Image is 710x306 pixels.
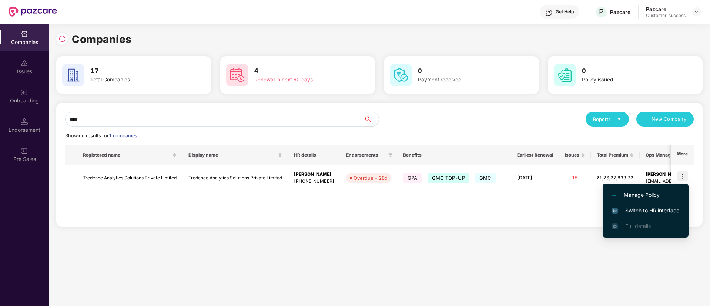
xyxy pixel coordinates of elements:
span: filter [387,151,394,159]
th: Benefits [397,145,511,165]
div: Overdue - 28d [354,174,388,182]
img: svg+xml;base64,PHN2ZyB3aWR0aD0iMTQuNSIgaGVpZ2h0PSIxNC41IiB2aWV3Qm94PSIwIDAgMTYgMTYiIGZpbGw9Im5vbm... [21,118,28,125]
span: 1 companies. [109,133,138,138]
img: svg+xml;base64,PHN2ZyB3aWR0aD0iMjAiIGhlaWdodD0iMjAiIHZpZXdCb3g9IjAgMCAyMCAyMCIgZmlsbD0ibm9uZSIgeG... [21,147,28,155]
div: [PHONE_NUMBER] [294,178,334,185]
span: P [599,7,604,16]
button: search [364,112,379,127]
img: New Pazcare Logo [9,7,57,17]
td: Tredence Analytics Solutions Private Limited [77,165,182,191]
span: New Company [652,115,687,123]
span: search [364,116,379,122]
div: Policy issued [582,76,675,84]
div: Renewal in next 60 days [254,76,348,84]
img: svg+xml;base64,PHN2ZyB4bWxucz0iaHR0cDovL3d3dy53My5vcmcvMjAwMC9zdmciIHdpZHRoPSI2MCIgaGVpZ2h0PSI2MC... [62,64,84,86]
span: filter [388,153,393,157]
th: Registered name [77,145,182,165]
span: Manage Policy [612,191,679,199]
td: [DATE] [511,165,559,191]
span: Full details [625,223,651,229]
img: svg+xml;base64,PHN2ZyBpZD0iRHJvcGRvd24tMzJ4MzIiIHhtbG5zPSJodHRwOi8vd3d3LnczLm9yZy8yMDAwL3N2ZyIgd2... [694,9,700,15]
th: Total Premium [591,145,640,165]
div: Payment received [418,76,511,84]
span: caret-down [617,117,622,121]
img: svg+xml;base64,PHN2ZyB4bWxucz0iaHR0cDovL3d3dy53My5vcmcvMjAwMC9zdmciIHdpZHRoPSI2MCIgaGVpZ2h0PSI2MC... [226,64,248,86]
h3: 4 [254,66,348,76]
span: Showing results for [65,133,138,138]
button: plusNew Company [636,112,694,127]
span: plus [644,117,649,122]
img: svg+xml;base64,PHN2ZyBpZD0iSXNzdWVzX2Rpc2FibGVkIiB4bWxucz0iaHR0cDovL3d3dy53My5vcmcvMjAwMC9zdmciIH... [21,60,28,67]
img: svg+xml;base64,PHN2ZyB3aWR0aD0iMjAiIGhlaWdodD0iMjAiIHZpZXdCb3g9IjAgMCAyMCAyMCIgZmlsbD0ibm9uZSIgeG... [21,89,28,96]
div: Pazcare [610,9,630,16]
span: GMC [475,173,496,183]
span: GMC TOP-UP [428,173,469,183]
div: Reports [593,115,622,123]
th: Earliest Renewal [511,145,559,165]
div: Total Companies [90,76,184,84]
img: svg+xml;base64,PHN2ZyB4bWxucz0iaHR0cDovL3d3dy53My5vcmcvMjAwMC9zdmciIHdpZHRoPSIxNi4zNjMiIGhlaWdodD... [612,223,618,229]
img: svg+xml;base64,PHN2ZyB4bWxucz0iaHR0cDovL3d3dy53My5vcmcvMjAwMC9zdmciIHdpZHRoPSIxMi4yMDEiIGhlaWdodD... [612,193,616,198]
img: svg+xml;base64,PHN2ZyBpZD0iUmVsb2FkLTMyeDMyIiB4bWxucz0iaHR0cDovL3d3dy53My5vcmcvMjAwMC9zdmciIHdpZH... [58,35,66,43]
th: Issues [559,145,591,165]
span: Switch to HR interface [612,206,679,215]
img: svg+xml;base64,PHN2ZyBpZD0iQ29tcGFuaWVzIiB4bWxucz0iaHR0cDovL3d3dy53My5vcmcvMjAwMC9zdmciIHdpZHRoPS... [21,30,28,38]
span: Endorsements [346,152,385,158]
div: [PERSON_NAME] [294,171,334,178]
th: Display name [182,145,288,165]
img: svg+xml;base64,PHN2ZyB4bWxucz0iaHR0cDovL3d3dy53My5vcmcvMjAwMC9zdmciIHdpZHRoPSI2MCIgaGVpZ2h0PSI2MC... [390,64,412,86]
span: Total Premium [597,152,628,158]
div: Customer_success [646,13,686,19]
th: HR details [288,145,340,165]
span: Registered name [83,152,171,158]
div: Get Help [556,9,574,15]
img: svg+xml;base64,PHN2ZyB4bWxucz0iaHR0cDovL3d3dy53My5vcmcvMjAwMC9zdmciIHdpZHRoPSIxNiIgaGVpZ2h0PSIxNi... [612,208,618,214]
span: GPA [403,173,422,183]
img: svg+xml;base64,PHN2ZyB4bWxucz0iaHR0cDovL3d3dy53My5vcmcvMjAwMC9zdmciIHdpZHRoPSI2MCIgaGVpZ2h0PSI2MC... [554,64,576,86]
div: ₹1,26,27,833.72 [597,175,634,182]
h3: 17 [90,66,184,76]
img: svg+xml;base64,PHN2ZyBpZD0iSGVscC0zMngzMiIgeG1sbnM9Imh0dHA6Ly93d3cudzMub3JnLzIwMDAvc3ZnIiB3aWR0aD... [545,9,553,16]
div: 15 [565,175,585,182]
td: Tredence Analytics Solutions Private Limited [182,165,288,191]
img: icon [677,171,688,181]
span: Display name [188,152,277,158]
span: Issues [565,152,579,158]
h3: 0 [418,66,511,76]
th: More [671,145,694,165]
div: Pazcare [646,6,686,13]
h3: 0 [582,66,675,76]
h1: Companies [72,31,132,47]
